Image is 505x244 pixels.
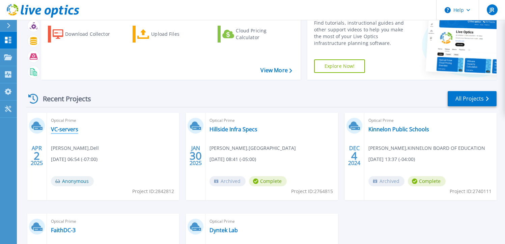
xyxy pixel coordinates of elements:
[151,27,205,41] div: Upload Files
[260,67,292,74] a: View More
[408,176,446,186] span: Complete
[209,176,246,186] span: Archived
[51,227,76,234] a: FaithDC-3
[65,27,119,41] div: Download Collector
[34,153,40,159] span: 2
[368,156,415,163] span: [DATE] 13:37 (-04:00)
[448,91,497,106] a: All Projects
[51,126,78,133] a: VC-servers
[190,153,202,159] span: 30
[51,144,99,152] span: [PERSON_NAME] , Dell
[209,117,334,124] span: Optical Prime
[51,117,175,124] span: Optical Prime
[351,153,357,159] span: 4
[368,117,493,124] span: Optical Prime
[368,176,404,186] span: Archived
[51,218,175,225] span: Optical Prime
[51,156,97,163] span: [DATE] 06:54 (-07:00)
[249,176,287,186] span: Complete
[209,144,296,152] span: [PERSON_NAME] , [GEOGRAPHIC_DATA]
[133,26,208,43] a: Upload Files
[209,218,334,225] span: Optical Prime
[489,7,494,12] span: JR
[209,156,256,163] span: [DATE] 08:41 (-05:00)
[314,59,365,73] a: Explore Now!
[314,20,409,47] div: Find tutorials, instructional guides and other support videos to help you make the most of your L...
[209,126,257,133] a: Hillside Infra Specs
[291,188,333,195] span: Project ID: 2764815
[30,143,43,168] div: APR 2025
[236,27,290,41] div: Cloud Pricing Calculator
[26,90,100,107] div: Recent Projects
[189,143,202,168] div: JAN 2025
[48,26,123,43] a: Download Collector
[368,144,485,152] span: [PERSON_NAME] , KINNELON BOARD OF EDUCATION
[368,126,429,133] a: Kinnelon Public Schools
[51,176,94,186] span: Anonymous
[348,143,361,168] div: DEC 2024
[209,227,238,234] a: Dyntek Lab
[132,188,174,195] span: Project ID: 2842812
[218,26,293,43] a: Cloud Pricing Calculator
[450,188,492,195] span: Project ID: 2740111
